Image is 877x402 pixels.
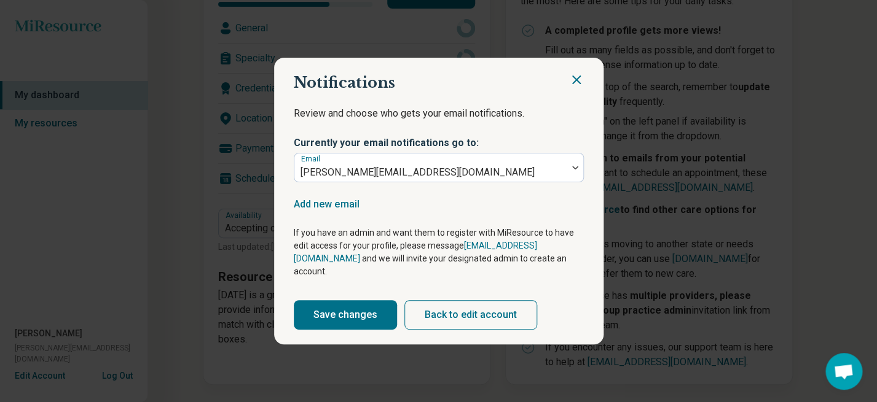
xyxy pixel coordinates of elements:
[301,155,323,163] label: Email
[294,72,584,93] h2: Notifications
[294,106,584,136] p: Review and choose who gets your email notifications.
[294,226,584,278] p: If you have an admin and want them to register with MiResource to have edit access for your profi...
[294,300,397,330] button: Save changes
[569,72,584,87] button: Close
[404,300,537,330] button: Back to edit account
[294,136,584,153] span: Currently your email notifications go to:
